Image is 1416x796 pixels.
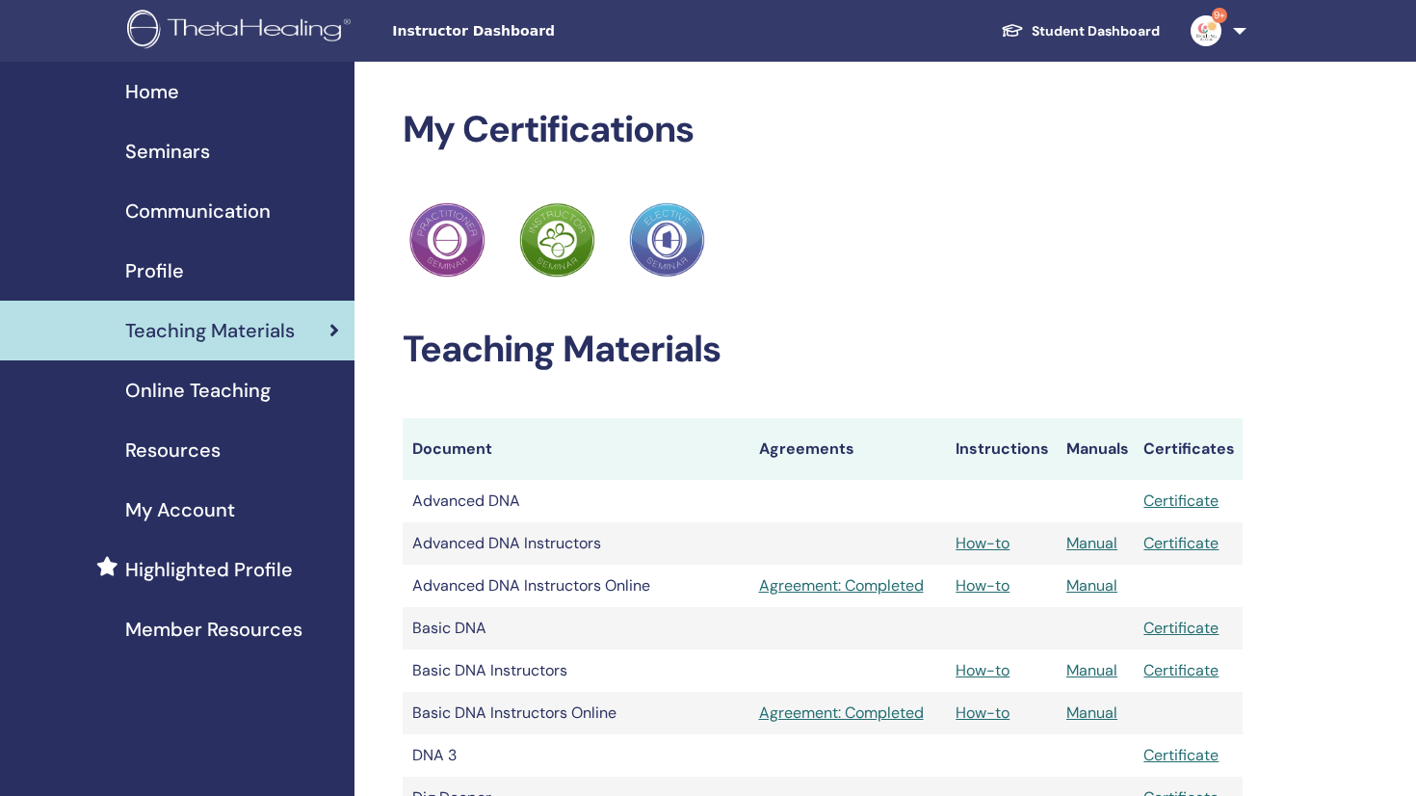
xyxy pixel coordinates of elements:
span: Communication [125,197,271,226]
a: Agreement: Completed [759,574,937,597]
img: Practitioner [409,202,485,278]
th: Manuals [1057,418,1134,480]
h2: My Certifications [403,108,1244,152]
a: Student Dashboard [985,13,1175,49]
th: Document [403,418,749,480]
td: Basic DNA [403,607,749,650]
a: How-to [956,575,1010,596]
a: Manual [1066,533,1117,553]
a: How-to [956,533,1010,553]
img: Practitioner [519,202,594,278]
span: Seminars [125,137,210,166]
td: Basic DNA Instructors Online [403,692,749,734]
img: Practitioner [629,202,704,278]
th: Agreements [749,418,947,480]
span: My Account [125,495,235,524]
h2: Teaching Materials [403,328,1244,372]
td: Advanced DNA Instructors Online [403,565,749,607]
img: logo.png [127,10,357,53]
a: Certificate [1143,745,1219,765]
td: Basic DNA Instructors [403,650,749,692]
td: Advanced DNA [403,480,749,522]
th: Instructions [946,418,1057,480]
img: graduation-cap-white.svg [1001,22,1024,39]
span: 9+ [1212,8,1227,23]
span: Instructor Dashboard [392,21,681,41]
a: How-to [956,703,1010,723]
td: DNA 3 [403,734,749,777]
span: Teaching Materials [125,316,295,345]
a: Manual [1066,575,1117,596]
span: Highlighted Profile [125,555,293,584]
span: Member Resources [125,615,302,644]
a: Certificate [1143,618,1219,638]
a: Certificate [1143,660,1219,680]
a: Manual [1066,703,1117,723]
a: Certificate [1143,491,1219,511]
span: Home [125,77,179,106]
img: default.jpg [1191,15,1221,46]
a: Agreement: Completed [759,702,937,725]
a: How-to [956,660,1010,680]
span: Online Teaching [125,376,271,405]
span: Profile [125,256,184,285]
span: Resources [125,436,221,464]
a: Manual [1066,660,1117,680]
th: Certificates [1134,418,1243,480]
td: Advanced DNA Instructors [403,522,749,565]
a: Certificate [1143,533,1219,553]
